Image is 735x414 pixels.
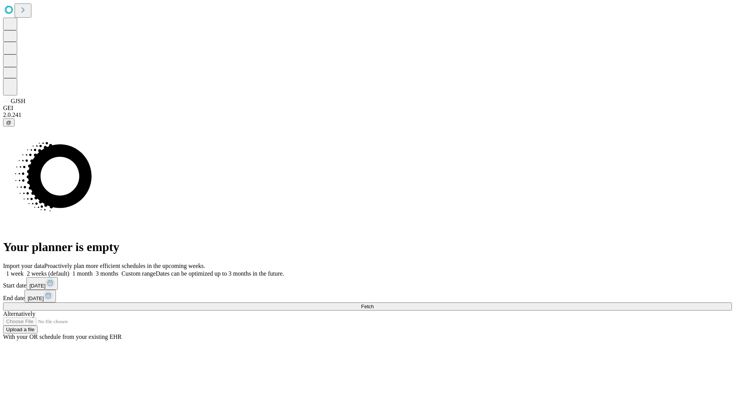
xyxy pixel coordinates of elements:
span: 2 weeks (default) [27,270,69,277]
span: GJSH [11,98,25,104]
span: @ [6,120,11,125]
span: With your OR schedule from your existing EHR [3,333,122,340]
button: [DATE] [26,277,58,290]
span: Proactively plan more efficient schedules in the upcoming weeks. [44,263,205,269]
button: Upload a file [3,325,38,333]
span: Fetch [361,304,374,309]
button: Fetch [3,302,732,310]
button: @ [3,118,15,127]
span: Dates can be optimized up to 3 months in the future. [156,270,284,277]
span: 1 week [6,270,24,277]
span: 1 month [72,270,93,277]
button: [DATE] [24,290,56,302]
span: Alternatively [3,310,35,317]
span: 3 months [96,270,118,277]
span: [DATE] [29,283,46,289]
span: Custom range [121,270,155,277]
div: 2.0.241 [3,112,732,118]
div: Start date [3,277,732,290]
div: GEI [3,105,732,112]
span: Import your data [3,263,44,269]
h1: Your planner is empty [3,240,732,254]
div: End date [3,290,732,302]
span: [DATE] [28,296,44,301]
